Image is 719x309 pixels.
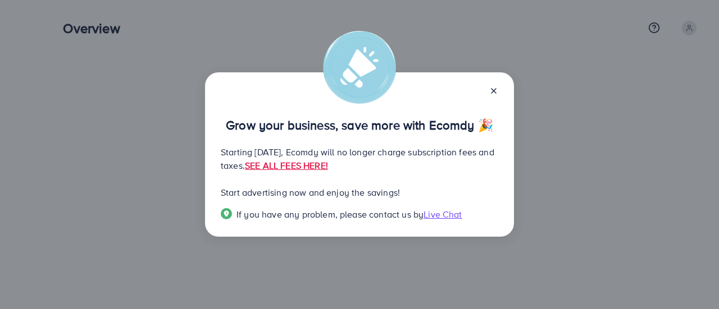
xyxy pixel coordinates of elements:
img: alert [323,31,396,104]
span: If you have any problem, please contact us by [236,208,424,220]
span: Live Chat [424,208,462,220]
p: Starting [DATE], Ecomdy will no longer charge subscription fees and taxes. [221,145,498,172]
a: SEE ALL FEES HERE! [245,159,328,172]
img: Popup guide [221,208,232,219]
p: Start advertising now and enjoy the savings! [221,186,498,199]
p: Grow your business, save more with Ecomdy 🎉 [221,118,498,132]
